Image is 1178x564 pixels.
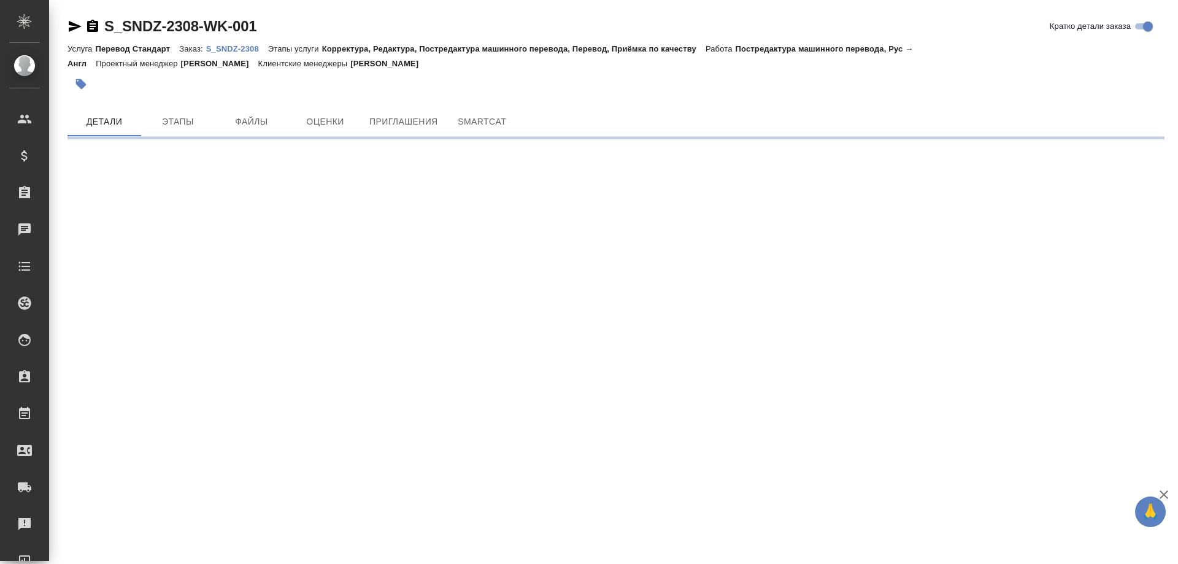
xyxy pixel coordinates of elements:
button: Добавить тэг [67,71,94,98]
p: Этапы услуги [268,44,322,53]
span: Кратко детали заказа [1050,20,1131,33]
p: Услуга [67,44,95,53]
p: Перевод Стандарт [95,44,179,53]
button: Скопировать ссылку [85,19,100,34]
a: S_SNDZ-2308 [206,43,268,53]
span: Файлы [222,114,281,129]
a: S_SNDZ-2308-WK-001 [104,18,256,34]
p: [PERSON_NAME] [181,59,258,68]
span: Оценки [296,114,355,129]
span: SmartCat [453,114,512,129]
p: S_SNDZ-2308 [206,44,268,53]
span: 🙏 [1140,499,1161,525]
span: Приглашения [369,114,438,129]
p: Заказ: [179,44,206,53]
p: [PERSON_NAME] [350,59,428,68]
p: Корректура, Редактура, Постредактура машинного перевода, Перевод, Приёмка по качеству [322,44,706,53]
button: Скопировать ссылку для ЯМессенджера [67,19,82,34]
p: Клиентские менеджеры [258,59,351,68]
p: Работа [706,44,736,53]
span: Детали [75,114,134,129]
p: Проектный менеджер [96,59,180,68]
span: Этапы [148,114,207,129]
button: 🙏 [1135,496,1166,527]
